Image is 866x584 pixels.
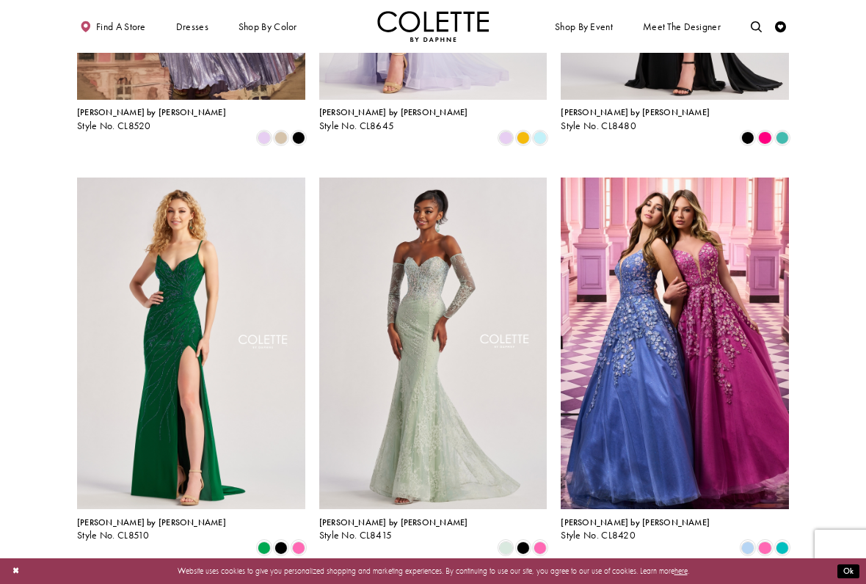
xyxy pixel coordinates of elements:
[643,21,721,32] span: Meet the designer
[236,11,299,42] span: Shop by color
[77,106,226,118] span: [PERSON_NAME] by [PERSON_NAME]
[741,131,754,145] i: Black
[77,120,151,132] span: Style No. CL8520
[258,131,271,145] i: Lilac
[319,178,547,509] a: Visit Colette by Daphne Style No. CL8415 Page
[77,518,226,541] div: Colette by Daphne Style No. CL8510
[319,517,468,528] span: [PERSON_NAME] by [PERSON_NAME]
[776,541,789,554] i: Jade
[239,21,297,32] span: Shop by color
[77,11,148,42] a: Find a store
[319,106,468,118] span: [PERSON_NAME] by [PERSON_NAME]
[561,108,710,131] div: Colette by Daphne Style No. CL8480
[674,566,688,576] a: here
[776,131,789,145] i: Turquoise
[173,11,211,42] span: Dresses
[534,131,547,145] i: Light Blue
[561,518,710,541] div: Colette by Daphne Style No. CL8420
[377,11,489,42] a: Visit Home Page
[77,108,226,131] div: Colette by Daphne Style No. CL8520
[7,561,25,581] button: Close Dialog
[96,21,146,32] span: Find a store
[748,11,765,42] a: Toggle search
[561,529,636,541] span: Style No. CL8420
[377,11,489,42] img: Colette by Daphne
[561,120,636,132] span: Style No. CL8480
[772,11,789,42] a: Check Wishlist
[640,11,724,42] a: Meet the designer
[77,517,226,528] span: [PERSON_NAME] by [PERSON_NAME]
[319,518,468,541] div: Colette by Daphne Style No. CL8415
[517,541,530,554] i: Black
[837,564,859,578] button: Submit Dialog
[80,563,786,578] p: Website uses cookies to give you personalized shopping and marketing experiences. By continuing t...
[292,131,305,145] i: Black
[741,541,754,554] i: Periwinkle
[555,21,613,32] span: Shop By Event
[319,108,468,131] div: Colette by Daphne Style No. CL8645
[77,178,305,509] a: Visit Colette by Daphne Style No. CL8510 Page
[77,529,150,541] span: Style No. CL8510
[561,106,710,118] span: [PERSON_NAME] by [PERSON_NAME]
[561,517,710,528] span: [PERSON_NAME] by [PERSON_NAME]
[552,11,615,42] span: Shop By Event
[561,178,789,509] a: Visit Colette by Daphne Style No. CL8420 Page
[499,131,512,145] i: Lilac
[758,131,771,145] i: Hot Pink
[319,120,395,132] span: Style No. CL8645
[176,21,208,32] span: Dresses
[274,131,288,145] i: Gold Dust
[319,529,393,541] span: Style No. CL8415
[292,541,305,554] i: Pink
[517,131,530,145] i: Buttercup
[258,541,271,554] i: Emerald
